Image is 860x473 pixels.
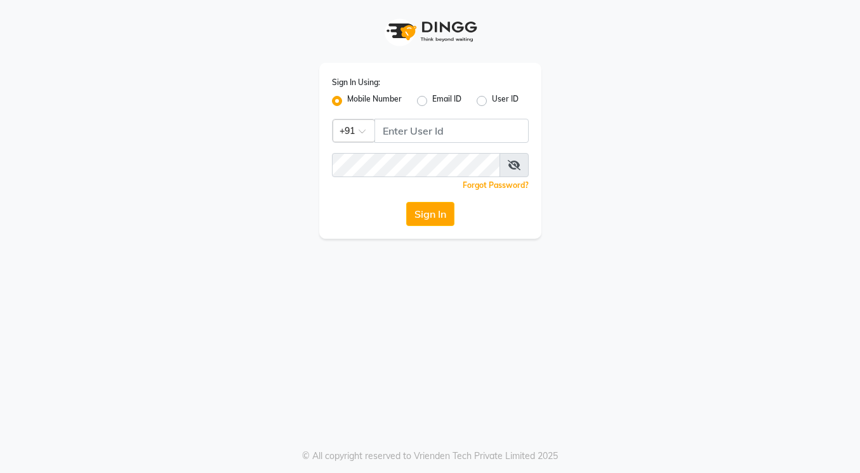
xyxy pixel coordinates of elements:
[406,202,454,226] button: Sign In
[347,93,402,109] label: Mobile Number
[332,153,500,177] input: Username
[492,93,519,109] label: User ID
[432,93,461,109] label: Email ID
[374,119,529,143] input: Username
[332,77,380,88] label: Sign In Using:
[463,180,529,190] a: Forgot Password?
[380,13,481,50] img: logo1.svg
